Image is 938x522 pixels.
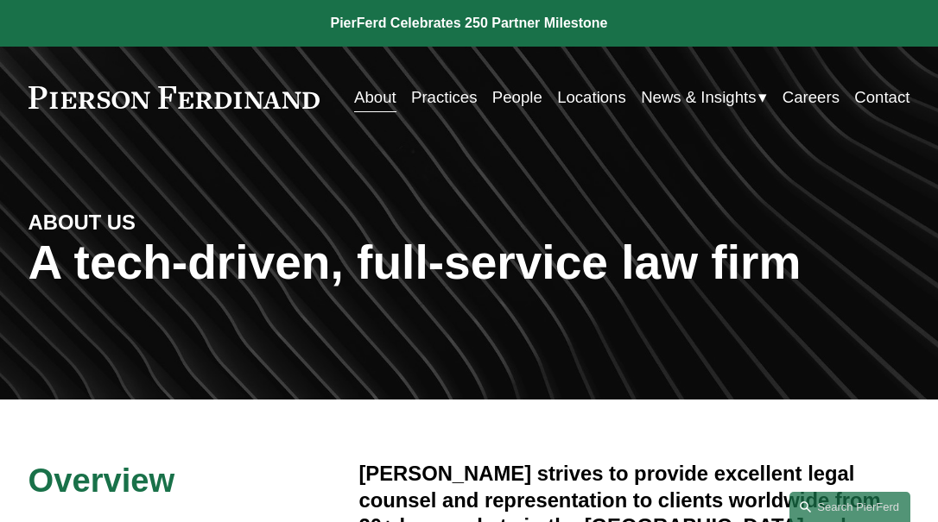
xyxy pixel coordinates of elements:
[29,211,136,234] strong: ABOUT US
[354,81,396,113] a: About
[641,81,767,113] a: folder dropdown
[789,492,910,522] a: Search this site
[783,81,840,113] a: Careers
[29,236,910,290] h1: A tech-driven, full-service law firm
[29,462,175,499] span: Overview
[492,81,542,113] a: People
[641,83,756,111] span: News & Insights
[854,81,909,113] a: Contact
[411,81,477,113] a: Practices
[557,81,626,113] a: Locations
